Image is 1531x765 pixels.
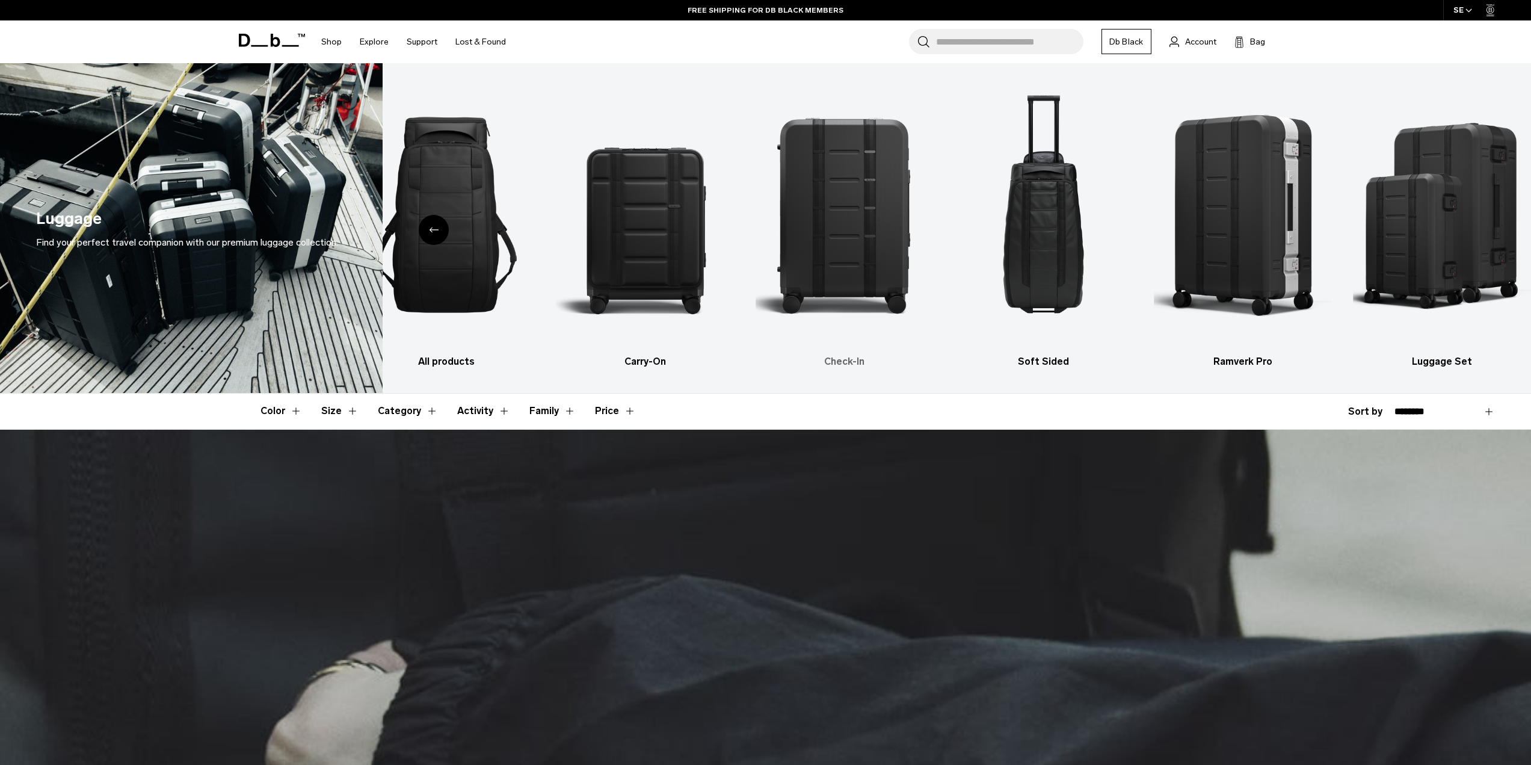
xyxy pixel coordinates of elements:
li: 1 / 6 [357,81,535,369]
h3: Carry-On [556,355,735,369]
span: Find your perfect travel companion with our premium luggage collection. [36,237,338,248]
a: Lost & Found [455,20,506,63]
a: Db Check-In [756,81,934,369]
button: Toggle Filter [378,394,438,429]
a: Db Luggage Set [1353,81,1531,369]
span: Bag [1250,36,1265,48]
li: 2 / 6 [556,81,735,369]
a: Support [407,20,437,63]
a: Explore [360,20,389,63]
button: Toggle Price [595,394,636,429]
button: Toggle Filter [260,394,302,429]
h3: Check-In [756,355,934,369]
a: Account [1169,34,1216,49]
h3: Ramverk Pro [1154,355,1332,369]
li: 3 / 6 [756,81,934,369]
li: 6 / 6 [1353,81,1531,369]
a: Db Black [1101,29,1151,54]
div: Previous slide [419,215,449,245]
a: Db All products [357,81,535,369]
img: Db [955,81,1133,348]
h1: Luggage [36,206,102,231]
a: Shop [321,20,342,63]
a: FREE SHIPPING FOR DB BLACK MEMBERS [688,5,843,16]
a: Db Ramverk Pro [1154,81,1332,369]
li: 4 / 6 [955,81,1133,369]
img: Db [357,81,535,348]
img: Db [556,81,735,348]
h3: All products [357,355,535,369]
button: Toggle Filter [321,394,359,429]
span: Account [1185,36,1216,48]
img: Db [1154,81,1332,348]
h3: Soft Sided [955,355,1133,369]
a: Db Soft Sided [955,81,1133,369]
button: Toggle Filter [529,394,576,429]
li: 5 / 6 [1154,81,1332,369]
button: Toggle Filter [457,394,510,429]
img: Db [1353,81,1531,348]
a: Db Carry-On [556,81,735,369]
h3: Luggage Set [1353,355,1531,369]
nav: Main Navigation [312,20,515,63]
img: Db [756,81,934,348]
button: Bag [1234,34,1265,49]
